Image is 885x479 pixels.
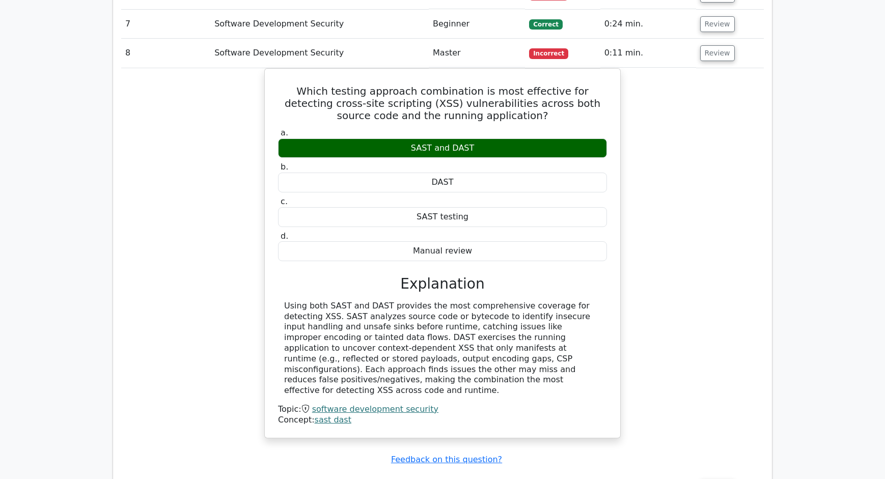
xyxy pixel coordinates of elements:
[281,196,288,206] span: c.
[278,173,607,192] div: DAST
[278,207,607,227] div: SAST testing
[284,275,601,293] h3: Explanation
[277,85,608,122] h5: Which testing approach combination is most effective for detecting cross-site scripting (XSS) vul...
[429,10,525,39] td: Beginner
[278,241,607,261] div: Manual review
[281,231,288,241] span: d.
[121,39,210,68] td: 8
[312,404,438,414] a: software development security
[700,16,735,32] button: Review
[121,10,210,39] td: 7
[429,39,525,68] td: Master
[315,415,351,425] a: sast dast
[391,455,502,464] a: Feedback on this question?
[529,48,568,59] span: Incorrect
[700,45,735,61] button: Review
[284,301,601,396] div: Using both SAST and DAST provides the most comprehensive coverage for detecting XSS. SAST analyze...
[278,138,607,158] div: SAST and DAST
[600,10,696,39] td: 0:24 min.
[529,19,562,30] span: Correct
[278,415,607,426] div: Concept:
[210,39,429,68] td: Software Development Security
[278,404,607,415] div: Topic:
[281,162,288,172] span: b.
[281,128,288,137] span: a.
[600,39,696,68] td: 0:11 min.
[210,10,429,39] td: Software Development Security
